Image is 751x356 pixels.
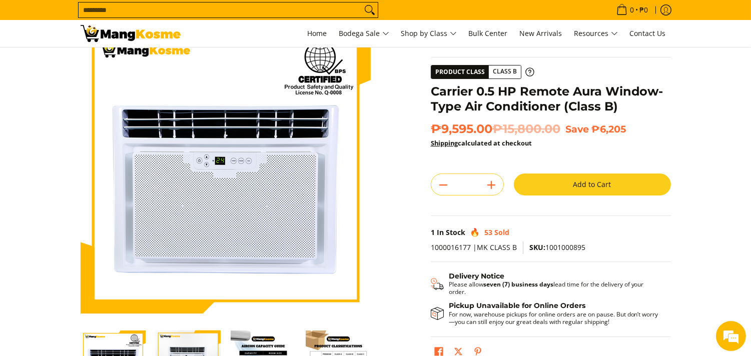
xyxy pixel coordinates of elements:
span: Save [565,123,589,135]
a: Bulk Center [464,20,513,47]
p: Please allow lead time for the delivery of your order. [449,280,661,295]
span: Sold [494,227,509,237]
span: Class B [489,65,521,78]
span: SKU: [529,242,545,252]
a: Contact Us [625,20,671,47]
span: 1000016177 |MK CLASS B [431,242,517,252]
strong: Delivery Notice [449,271,504,280]
span: Shop by Class [401,27,457,40]
strong: calculated at checkout [431,138,532,147]
span: 1001000895 [529,242,585,252]
span: 0 [629,6,636,13]
span: ₱6,205 [591,123,626,135]
span: 1 [431,227,435,237]
span: New Arrivals [520,28,562,38]
a: Shop by Class [396,20,462,47]
button: Shipping & Delivery [431,272,661,296]
span: ₱9,595.00 [431,121,560,136]
span: Home [308,28,327,38]
a: Home [303,20,332,47]
button: Add [479,177,503,193]
span: 53 [484,227,492,237]
a: Bodega Sale [334,20,394,47]
nav: Main Menu [191,20,671,47]
img: Carrier 0.5 HP Remote Aura Window-Type Air Conditioner (Class B) [81,23,371,313]
a: Shipping [431,138,458,147]
a: New Arrivals [515,20,567,47]
span: • [613,4,651,15]
span: Bulk Center [469,28,508,38]
span: In Stock [437,227,465,237]
a: Product Class Class B [431,65,534,79]
span: Contact Us [630,28,666,38]
span: Resources [574,27,618,40]
button: Subtract [431,177,455,193]
span: Product Class [431,65,489,78]
h1: Carrier 0.5 HP Remote Aura Window-Type Air Conditioner (Class B) [431,84,671,114]
p: For now, warehouse pickups for online orders are on pause. But don’t worry—you can still enjoy ou... [449,310,661,325]
strong: seven (7) business days [483,280,553,288]
strong: Pickup Unavailable for Online Orders [449,301,585,310]
button: Add to Cart [514,173,671,195]
button: Search [362,2,378,17]
img: Carrier Remote Aura Window-Type Aircon 0.5 HP Class B l Mang Kosme [81,25,181,42]
span: ₱0 [638,6,650,13]
span: Bodega Sale [339,27,389,40]
a: Resources [569,20,623,47]
del: ₱15,800.00 [492,121,560,136]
